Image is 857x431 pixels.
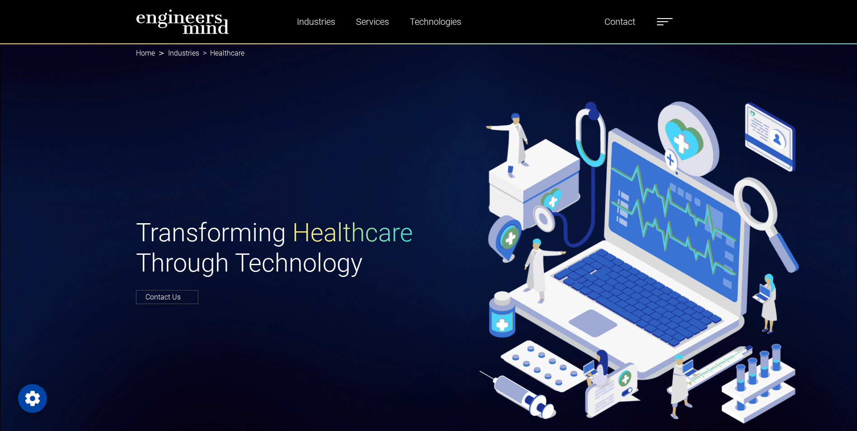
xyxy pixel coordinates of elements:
nav: breadcrumb [136,43,721,63]
a: Industries [168,49,199,57]
li: Healthcare [199,48,244,59]
h1: Transforming Through Technology [136,218,423,278]
img: logo [136,9,229,34]
a: Technologies [406,11,465,32]
span: Healthcare [292,218,413,248]
a: Contact [601,11,639,32]
a: Industries [293,11,339,32]
a: Home [136,49,155,57]
a: Contact Us [136,290,198,304]
a: Services [352,11,393,32]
